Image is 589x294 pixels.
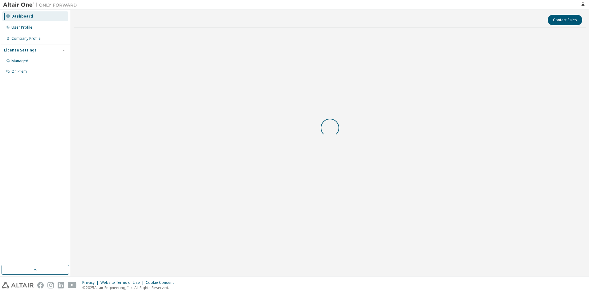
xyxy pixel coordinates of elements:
div: Dashboard [11,14,33,19]
div: Cookie Consent [146,280,177,285]
div: Privacy [82,280,100,285]
img: facebook.svg [37,282,44,288]
div: On Prem [11,69,27,74]
button: Contact Sales [548,15,582,25]
img: youtube.svg [68,282,77,288]
div: Company Profile [11,36,41,41]
div: User Profile [11,25,32,30]
img: Altair One [3,2,80,8]
div: Website Terms of Use [100,280,146,285]
div: License Settings [4,48,37,53]
div: Managed [11,59,28,63]
img: linkedin.svg [58,282,64,288]
img: altair_logo.svg [2,282,34,288]
p: © 2025 Altair Engineering, Inc. All Rights Reserved. [82,285,177,290]
img: instagram.svg [47,282,54,288]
